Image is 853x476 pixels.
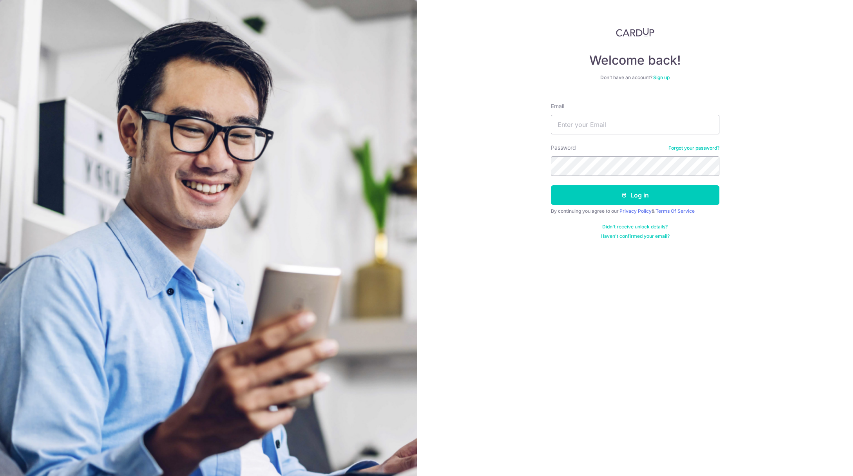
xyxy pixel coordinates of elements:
div: Don’t have an account? [551,74,719,81]
img: CardUp Logo [616,27,654,37]
input: Enter your Email [551,115,719,134]
label: Password [551,144,576,152]
a: Sign up [653,74,670,80]
a: Forgot your password? [668,145,719,151]
a: Haven't confirmed your email? [601,233,670,239]
a: Privacy Policy [619,208,652,214]
a: Terms Of Service [656,208,695,214]
button: Log in [551,185,719,205]
label: Email [551,102,564,110]
h4: Welcome back! [551,52,719,68]
div: By continuing you agree to our & [551,208,719,214]
a: Didn't receive unlock details? [602,224,668,230]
